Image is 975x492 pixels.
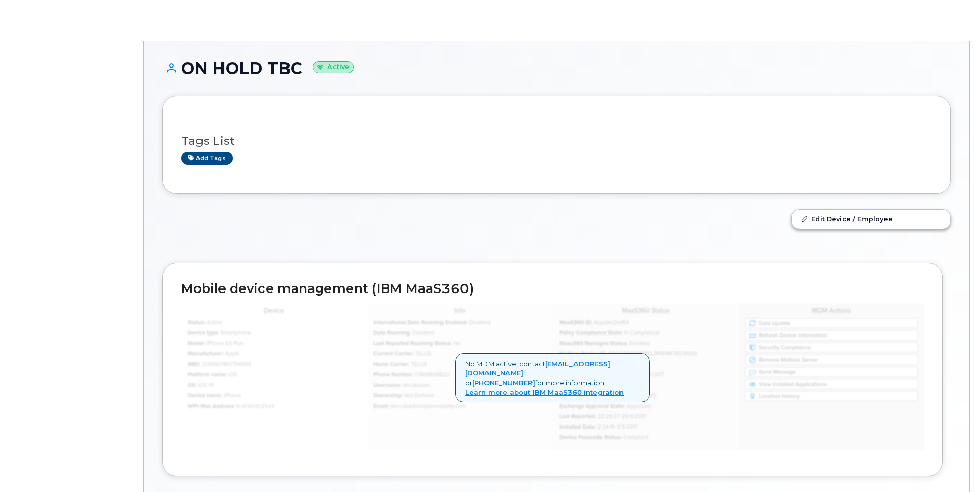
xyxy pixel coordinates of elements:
span: × [636,358,640,367]
a: [PHONE_NUMBER] [472,378,535,387]
a: Edit Device / Employee [792,210,950,228]
h1: ON HOLD TBC [162,59,951,77]
a: Close [636,359,640,367]
a: [EMAIL_ADDRESS][DOMAIN_NAME] [465,360,610,377]
a: Add tags [181,152,233,165]
small: Active [313,61,354,73]
div: No MDM active, contact or for more information [455,353,650,402]
h2: Mobile device management (IBM MaaS360) [181,282,924,296]
a: Learn more about IBM MaaS360 integration [465,388,624,396]
img: mdm_maas360_data_lg-147edf4ce5891b6e296acbe60ee4acd306360f73f278574cfef86ac192ea0250.jpg [181,303,924,449]
h3: Tags List [181,135,932,147]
